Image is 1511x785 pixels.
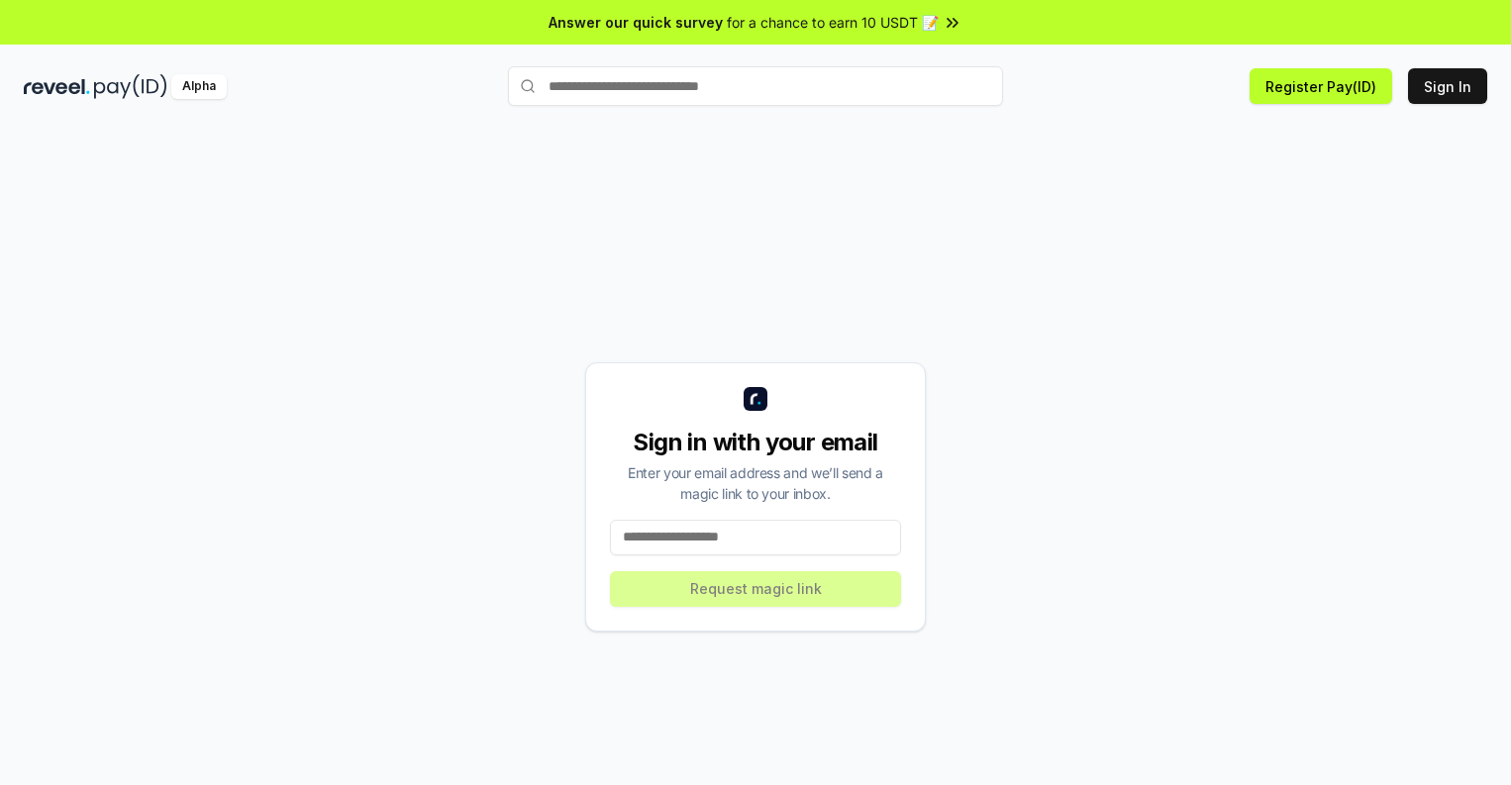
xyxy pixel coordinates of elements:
span: Answer our quick survey [549,12,723,33]
img: reveel_dark [24,74,90,99]
img: pay_id [94,74,167,99]
div: Enter your email address and we’ll send a magic link to your inbox. [610,462,901,504]
div: Alpha [171,74,227,99]
img: logo_small [744,387,767,411]
div: Sign in with your email [610,427,901,458]
span: for a chance to earn 10 USDT 📝 [727,12,939,33]
button: Sign In [1408,68,1487,104]
button: Register Pay(ID) [1250,68,1392,104]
